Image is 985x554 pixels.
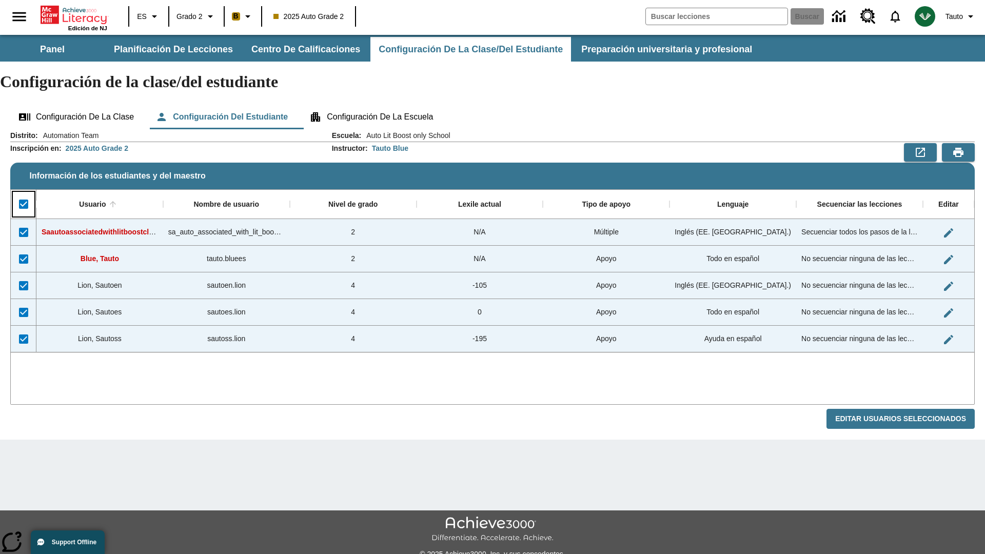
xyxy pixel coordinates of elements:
[361,130,450,141] span: Auto Lit Boost only School
[10,131,38,140] h2: Distrito :
[942,143,975,162] button: Vista previa de impresión
[42,228,260,236] span: Saautoassociatedwithlitboostcl, Saautoassociatedwithlitboostcl
[41,5,107,25] a: Portada
[290,272,417,299] div: 4
[41,4,107,31] div: Portada
[290,326,417,352] div: 4
[669,326,796,352] div: Ayuda en español
[372,143,408,153] div: Tauto Blue
[193,200,259,209] div: Nombre de usuario
[938,329,959,350] button: Editar Usuario
[10,105,142,129] button: Configuración de la clase
[79,200,106,209] div: Usuario
[147,105,296,129] button: Configuración del estudiante
[826,3,854,31] a: Centro de información
[938,200,959,209] div: Editar
[543,246,669,272] div: Apoyo
[854,3,882,30] a: Centro de recursos, Se abrirá en una pestaña nueva.
[543,272,669,299] div: Apoyo
[38,130,99,141] span: Automation Team
[10,105,975,129] div: Configuración de la clase/del estudiante
[669,272,796,299] div: Inglés (EE. UU.)
[31,530,105,554] button: Support Offline
[938,303,959,323] button: Editar Usuario
[273,11,344,22] span: 2025 Auto Grade 2
[909,3,941,30] button: Escoja un nuevo avatar
[431,517,554,543] img: Achieve3000 Differentiate Accelerate Achieve
[66,143,128,153] div: 2025 Auto Grade 2
[941,7,981,26] button: Perfil/Configuración
[938,223,959,243] button: Editar Usuario
[458,200,501,209] div: Lexile actual
[826,409,975,429] button: Editar Usuarios Seleccionados
[938,276,959,296] button: Editar Usuario
[132,7,165,26] button: Lenguaje: ES, Selecciona un idioma
[301,105,441,129] button: Configuración de la escuela
[52,539,96,546] span: Support Offline
[669,246,796,272] div: Todo en español
[163,299,290,326] div: sautoes.lion
[938,249,959,270] button: Editar Usuario
[328,200,378,209] div: Nivel de grado
[81,254,119,263] span: Blue, Tauto
[163,246,290,272] div: tauto.bluees
[370,37,571,62] button: Configuración de la clase/del estudiante
[228,7,258,26] button: Boost El color de la clase es anaranjado claro. Cambiar el color de la clase.
[669,299,796,326] div: Todo en español
[10,130,975,429] div: Información de los estudiantes y del maestro
[233,10,239,23] span: B
[717,200,748,209] div: Lenguaje
[163,219,290,246] div: sa_auto_associated_with_lit_boost_classes
[417,246,543,272] div: N/A
[163,326,290,352] div: sautoss.lion
[945,11,963,22] span: Tauto
[163,272,290,299] div: sautoen.lion
[915,6,935,27] img: avatar image
[669,219,796,246] div: Inglés (EE. UU.)
[68,25,107,31] span: Edición de NJ
[1,37,104,62] button: Panel
[106,37,241,62] button: Planificación de lecciones
[817,200,902,209] div: Secuenciar las lecciones
[904,143,937,162] button: Exportar a CSV
[290,246,417,272] div: 2
[417,299,543,326] div: 0
[543,299,669,326] div: Apoyo
[137,11,147,22] span: ES
[796,299,923,326] div: No secuenciar ninguna de las lecciones
[290,219,417,246] div: 2
[796,326,923,352] div: No secuenciar ninguna de las lecciones
[332,131,362,140] h2: Escuela :
[30,171,206,181] span: Información de los estudiantes y del maestro
[290,299,417,326] div: 4
[543,219,669,246] div: Múltiple
[796,272,923,299] div: No secuenciar ninguna de las lecciones
[4,2,34,32] button: Abrir el menú lateral
[77,281,122,289] span: Lion, Sautoen
[646,8,787,25] input: Buscar campo
[243,37,368,62] button: Centro de calificaciones
[78,334,122,343] span: Lion, Sautoss
[796,219,923,246] div: Secuenciar todos los pasos de la lección
[176,11,203,22] span: Grado 2
[882,3,909,30] a: Notificaciones
[332,144,368,153] h2: Instructor :
[10,144,62,153] h2: Inscripción en :
[796,246,923,272] div: No secuenciar ninguna de las lecciones
[573,37,760,62] button: Preparación universitaria y profesional
[172,7,221,26] button: Grado: Grado 2, Elige un grado
[543,326,669,352] div: Apoyo
[417,272,543,299] div: -105
[417,219,543,246] div: N/A
[582,200,631,209] div: Tipo de apoyo
[78,308,122,316] span: Lion, Sautoes
[417,326,543,352] div: -195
